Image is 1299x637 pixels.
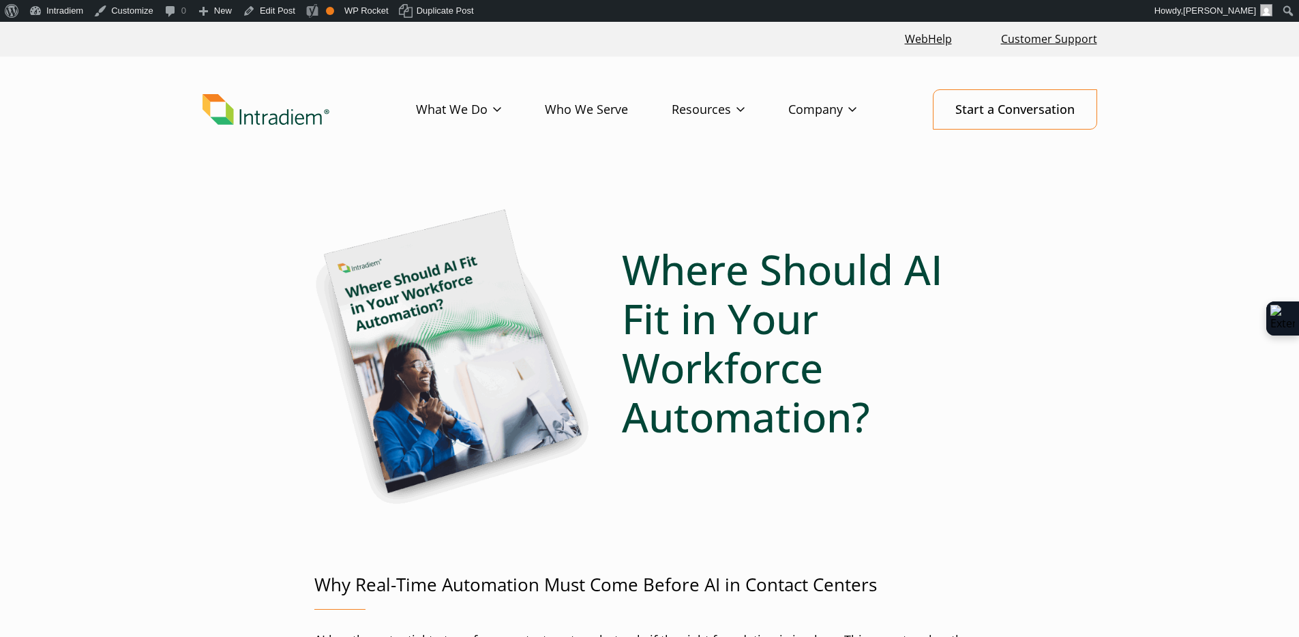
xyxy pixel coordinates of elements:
h1: Where Should AI Fit in Your Workforce Automation? [622,245,985,441]
a: Customer Support [996,25,1103,54]
img: Where Should AI Fit in Your Workforce Automation? [314,184,594,518]
p: Why Real-Time Automation Must Come Before AI in Contact Centers [314,572,985,597]
img: Extension Icon [1270,305,1295,332]
a: Start a Conversation [933,89,1097,130]
a: Link opens in a new window [899,25,957,54]
div: OK [326,7,334,15]
a: What We Do [416,90,545,130]
a: Resources [672,90,788,130]
span: [PERSON_NAME] [1183,5,1256,16]
img: Intradiem [203,94,329,125]
a: Company [788,90,900,130]
a: Link to homepage of Intradiem [203,94,416,125]
a: Who We Serve [545,90,672,130]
